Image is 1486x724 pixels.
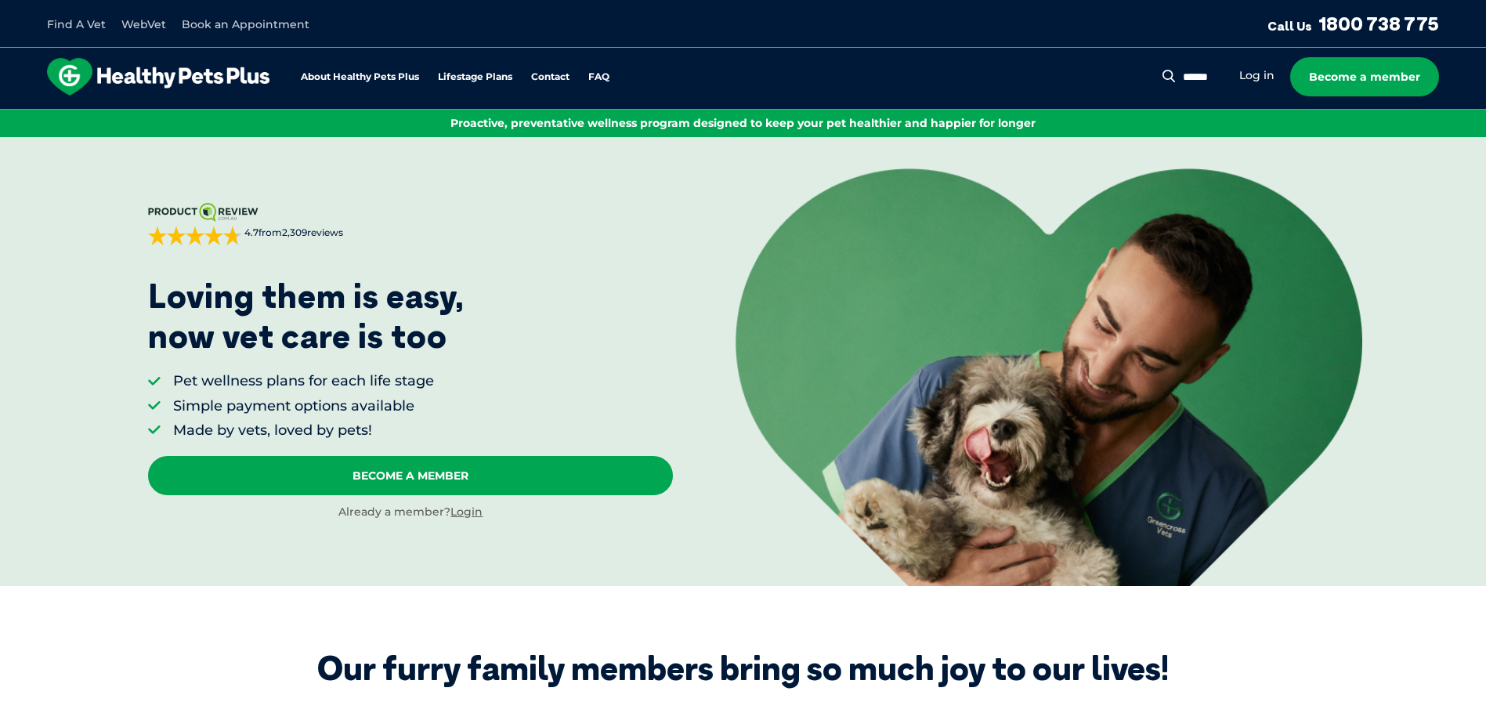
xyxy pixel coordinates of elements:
li: Simple payment options available [173,396,434,416]
a: Login [450,505,483,519]
a: Find A Vet [47,17,106,31]
img: hpp-logo [47,58,269,96]
a: Contact [531,72,569,82]
div: Our furry family members bring so much joy to our lives! [317,649,1169,688]
a: Book an Appointment [182,17,309,31]
a: Become a member [1290,57,1439,96]
li: Made by vets, loved by pets! [173,421,434,440]
a: FAQ [588,72,609,82]
a: WebVet [121,17,166,31]
button: Search [1159,68,1179,84]
img: <p>Loving them is easy, <br /> now vet care is too</p> [736,168,1362,585]
a: Log in [1239,68,1274,83]
strong: 4.7 [244,226,259,238]
a: Call Us1800 738 775 [1267,12,1439,35]
a: 4.7from2,309reviews [148,203,673,245]
span: Call Us [1267,18,1312,34]
p: Loving them is easy, now vet care is too [148,277,465,356]
a: Become A Member [148,456,673,495]
span: Proactive, preventative wellness program designed to keep your pet healthier and happier for longer [450,116,1036,130]
a: Lifestage Plans [438,72,512,82]
div: 4.7 out of 5 stars [148,226,242,245]
a: About Healthy Pets Plus [301,72,419,82]
div: Already a member? [148,505,673,520]
span: 2,309 reviews [282,226,343,238]
span: from [242,226,343,240]
li: Pet wellness plans for each life stage [173,371,434,391]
